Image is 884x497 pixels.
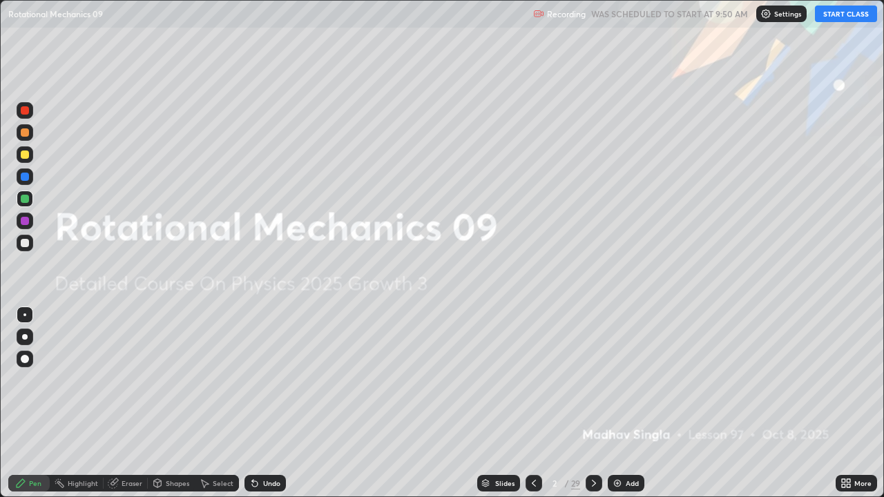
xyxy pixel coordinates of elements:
div: More [854,480,872,487]
h5: WAS SCHEDULED TO START AT 9:50 AM [591,8,748,20]
div: Slides [495,480,515,487]
img: recording.375f2c34.svg [533,8,544,19]
div: Eraser [122,480,142,487]
div: 29 [571,477,580,489]
div: Pen [29,480,41,487]
div: Add [626,480,639,487]
p: Recording [547,9,586,19]
div: / [564,479,568,487]
div: Select [213,480,233,487]
img: add-slide-button [612,478,623,489]
p: Rotational Mechanics 09 [8,8,103,19]
div: Shapes [166,480,189,487]
div: 2 [548,479,561,487]
div: Highlight [68,480,98,487]
div: Undo [263,480,280,487]
img: class-settings-icons [760,8,771,19]
button: START CLASS [815,6,877,22]
p: Settings [774,10,801,17]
